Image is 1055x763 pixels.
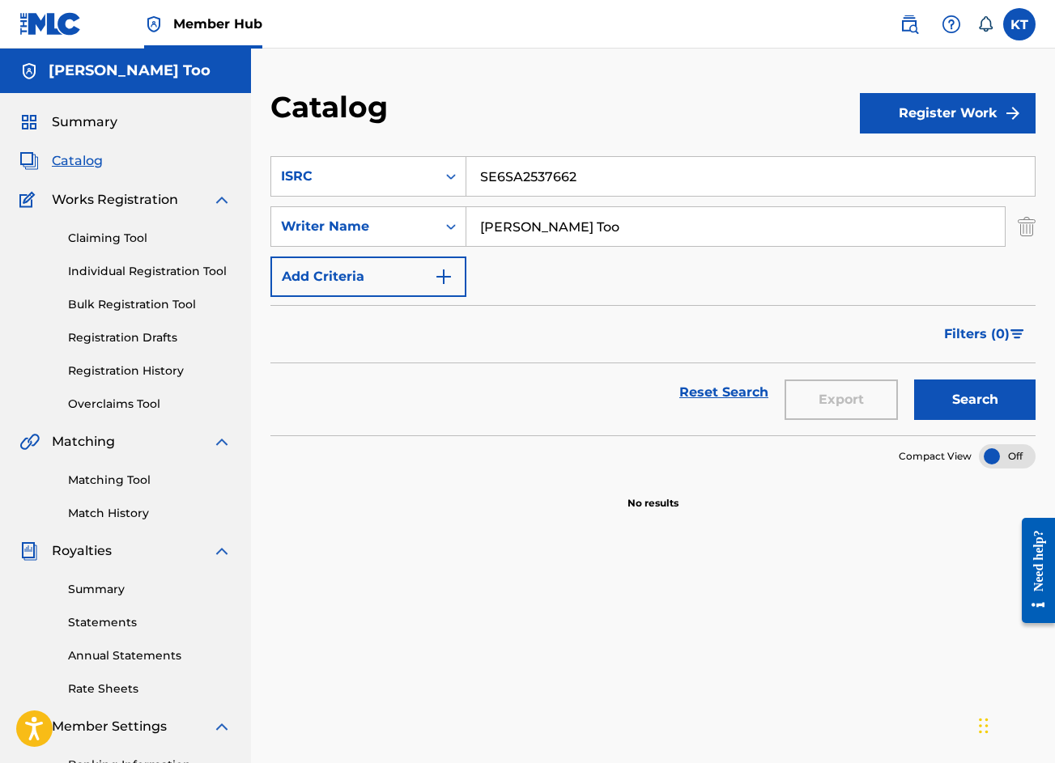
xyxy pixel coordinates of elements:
span: Summary [52,112,117,132]
a: Match History [68,505,232,522]
img: f7272a7cc735f4ea7f67.svg [1003,104,1023,123]
div: Drag [979,702,989,750]
span: Catalog [52,151,103,171]
a: SummarySummary [19,112,117,132]
a: Public Search [893,8,925,40]
span: Matching [52,432,115,451]
a: Registration History [68,362,232,379]
div: Writer Name [281,217,427,236]
span: Filters ( 0 ) [944,324,1010,344]
img: search [900,15,919,34]
img: MLC Logo [19,12,82,36]
span: Compact View [899,449,972,464]
button: Register Work [860,93,1036,134]
img: Top Rightsholder [144,15,164,34]
a: Overclaims Tool [68,396,232,413]
img: expand [212,541,232,561]
img: expand [212,432,232,451]
span: Royalties [52,541,112,561]
button: Search [914,379,1036,420]
a: Individual Registration Tool [68,263,232,280]
img: expand [212,717,232,736]
img: 9d2ae6d4665cec9f34b9.svg [434,267,453,286]
iframe: Chat Widget [974,685,1055,763]
h2: Catalog [270,89,396,125]
div: Help [935,8,968,40]
a: Reset Search [671,375,776,410]
div: User Menu [1003,8,1036,40]
span: Member Settings [52,717,167,736]
span: Member Hub [173,15,262,33]
span: Works Registration [52,190,178,210]
h5: Khristy Too [49,61,211,80]
img: Matching [19,432,40,451]
img: expand [212,190,232,210]
img: help [942,15,961,34]
img: Delete Criterion [1018,206,1036,247]
a: Statements [68,614,232,631]
a: Registration Drafts [68,329,232,346]
img: Summary [19,112,39,132]
a: Matching Tool [68,472,232,489]
iframe: Resource Center [1010,506,1055,636]
img: Accounts [19,61,39,81]
img: Catalog [19,151,39,171]
a: Bulk Registration Tool [68,296,232,313]
img: filter [1010,329,1024,339]
a: Rate Sheets [68,680,232,697]
div: ISRC [281,167,427,186]
a: Annual Statements [68,647,232,664]
img: Works Registration [19,190,40,210]
a: Summary [68,581,232,598]
form: Search Form [270,156,1036,435]
a: CatalogCatalog [19,151,103,171]
p: No results [627,477,679,511]
div: Notifications [977,16,993,32]
button: Add Criteria [270,256,466,297]
a: Claiming Tool [68,230,232,247]
button: Filters (0) [934,314,1036,354]
img: Royalties [19,541,39,561]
